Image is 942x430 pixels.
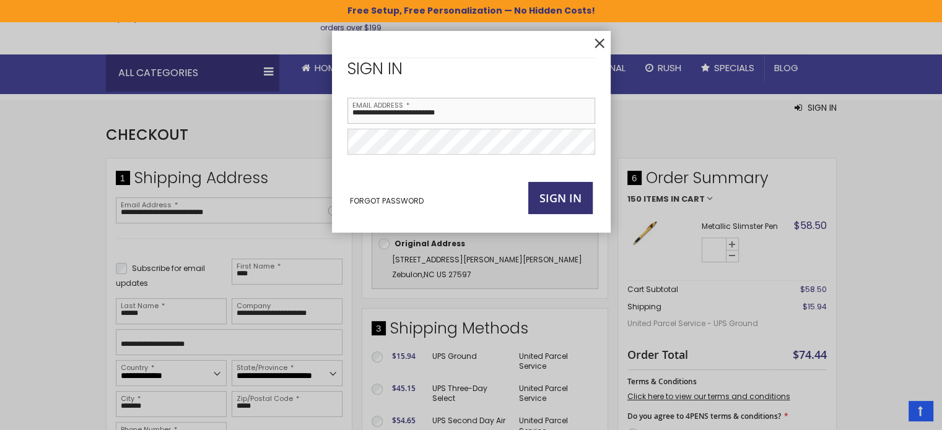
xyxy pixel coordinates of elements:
[347,58,403,80] strong: Sign In
[528,182,593,214] button: Sign In
[350,196,424,206] a: Forgot Password
[539,191,582,205] span: Sign In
